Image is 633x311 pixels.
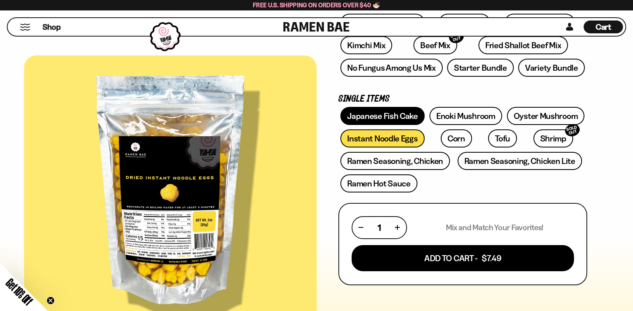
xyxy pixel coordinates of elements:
button: Mobile Menu Trigger [20,24,31,31]
a: Enoki Mushroom [429,107,502,125]
a: Corn [441,129,472,147]
span: Get 10% Off [4,276,35,307]
div: SOLD OUT [564,123,581,138]
a: Kimchi Mix [340,36,392,54]
span: 1 [378,223,381,233]
span: Free U.S. Shipping on Orders over $40 🍜 [253,1,380,9]
a: Fried Shallot Beef Mix [478,36,568,54]
span: Shop [43,22,61,33]
a: No Fungus Among Us Mix [340,59,442,77]
p: Single Items [338,95,587,103]
a: Beef MixSOLD OUT [413,36,457,54]
a: Starter Bundle [447,59,514,77]
a: Ramen Seasoning, Chicken Lite [458,152,582,170]
a: Japanese Fish Cake [340,107,425,125]
a: Cart [584,18,623,36]
a: Ramen Hot Sauce [340,174,417,192]
span: Cart [596,22,611,32]
p: Mix and Match Your Favorites! [446,223,543,233]
a: Tofu [488,129,517,147]
button: Add To Cart - $7.49 [352,245,574,271]
a: ShrimpSOLD OUT [533,129,573,147]
a: Variety Bundle [518,59,585,77]
a: Oyster Mushroom [507,107,585,125]
button: Close teaser [47,297,55,305]
a: Shop [43,20,61,33]
a: Ramen Seasoning, Chicken [340,152,450,170]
